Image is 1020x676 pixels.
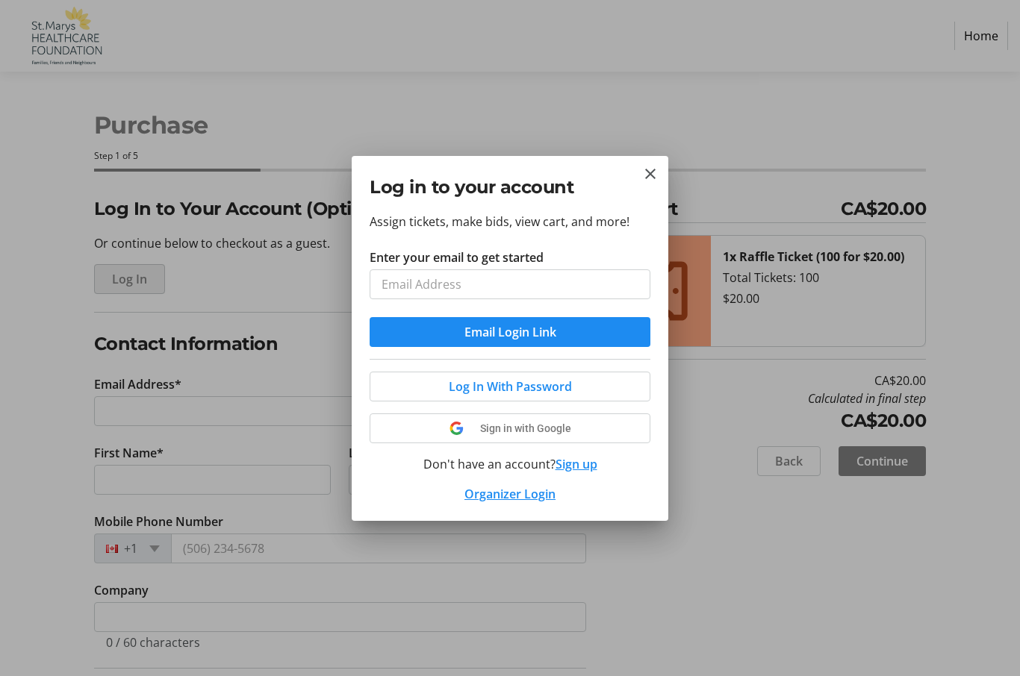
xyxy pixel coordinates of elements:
[370,269,650,299] input: Email Address
[370,413,650,443] button: Sign in with Google
[464,486,556,502] a: Organizer Login
[480,422,571,434] span: Sign in with Google
[370,455,650,473] div: Don't have an account?
[449,378,572,395] span: Log In With Password
[641,165,659,183] button: Close
[370,174,650,201] h2: Log in to your account
[370,248,544,266] label: Enter your email to get started
[370,317,650,347] button: Email Login Link
[556,455,597,473] button: Sign up
[370,372,650,401] button: Log In With Password
[370,213,650,231] p: Assign tickets, make bids, view cart, and more!
[464,323,556,341] span: Email Login Link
